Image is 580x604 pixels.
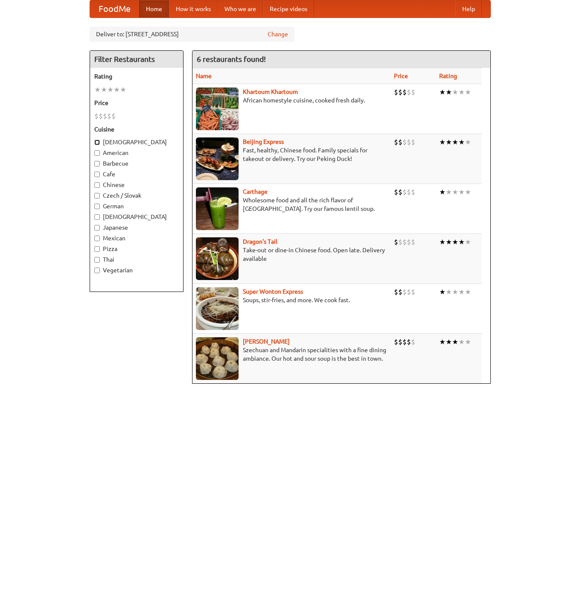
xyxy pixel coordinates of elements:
input: Cafe [94,172,100,177]
a: Home [139,0,169,18]
img: khartoum.jpg [196,88,239,130]
li: $ [411,187,415,197]
li: $ [411,287,415,297]
li: $ [394,187,398,197]
p: Soups, stir-fries, and more. We cook fast. [196,296,387,304]
li: $ [103,111,107,121]
li: $ [407,337,411,347]
li: $ [402,287,407,297]
p: Fast, healthy, Chinese food. Family specials for takeout or delivery. Try our Peking Duck! [196,146,387,163]
p: African homestyle cuisine, cooked fresh daily. [196,96,387,105]
a: FoodMe [90,0,139,18]
li: $ [94,111,99,121]
li: $ [394,88,398,97]
a: Rating [439,73,457,79]
li: $ [394,337,398,347]
label: American [94,149,179,157]
img: carthage.jpg [196,187,239,230]
a: Change [268,30,288,38]
input: [DEMOGRAPHIC_DATA] [94,140,100,145]
input: Czech / Slovak [94,193,100,198]
label: [DEMOGRAPHIC_DATA] [94,138,179,146]
h4: Filter Restaurants [90,51,183,68]
a: Khartoum Khartoum [243,88,298,95]
li: ★ [446,237,452,247]
a: Help [455,0,482,18]
input: Chinese [94,182,100,188]
li: $ [398,137,402,147]
input: American [94,150,100,156]
ng-pluralize: 6 restaurants found! [197,55,266,63]
label: Pizza [94,245,179,253]
li: $ [402,237,407,247]
a: Who we are [218,0,263,18]
li: $ [398,88,402,97]
li: ★ [439,187,446,197]
input: Vegetarian [94,268,100,273]
a: Name [196,73,212,79]
label: Chinese [94,181,179,189]
a: How it works [169,0,218,18]
li: ★ [458,237,465,247]
li: $ [407,237,411,247]
label: Vegetarian [94,266,179,274]
li: ★ [458,337,465,347]
li: ★ [452,187,458,197]
li: ★ [439,88,446,97]
p: Szechuan and Mandarin specialities with a fine dining ambiance. Our hot and sour soup is the best... [196,346,387,363]
label: German [94,202,179,210]
li: $ [407,187,411,197]
li: $ [398,187,402,197]
li: ★ [439,237,446,247]
a: Dragon's Tail [243,238,277,245]
li: $ [398,337,402,347]
li: $ [411,337,415,347]
li: $ [402,88,407,97]
li: ★ [439,137,446,147]
li: $ [407,137,411,147]
li: ★ [458,187,465,197]
li: ★ [114,85,120,94]
p: Wholesome food and all the rich flavor of [GEOGRAPHIC_DATA]. Try our famous lentil soup. [196,196,387,213]
h5: Price [94,99,179,107]
input: Mexican [94,236,100,241]
label: Barbecue [94,159,179,168]
a: [PERSON_NAME] [243,338,290,345]
li: ★ [458,287,465,297]
li: ★ [452,137,458,147]
li: ★ [452,88,458,97]
b: Super Wonton Express [243,288,303,295]
a: Carthage [243,188,268,195]
img: superwonton.jpg [196,287,239,330]
div: Deliver to: [STREET_ADDRESS] [90,26,294,42]
li: ★ [446,337,452,347]
label: Czech / Slovak [94,191,179,200]
li: ★ [439,337,446,347]
li: $ [402,337,407,347]
li: ★ [465,137,471,147]
li: $ [394,237,398,247]
li: $ [411,237,415,247]
a: Recipe videos [263,0,314,18]
img: beijing.jpg [196,137,239,180]
li: $ [107,111,111,121]
li: $ [398,287,402,297]
a: Beijing Express [243,138,284,145]
li: $ [407,287,411,297]
li: $ [407,88,411,97]
li: $ [99,111,103,121]
li: ★ [107,85,114,94]
label: Mexican [94,234,179,242]
input: Barbecue [94,161,100,166]
li: $ [111,111,116,121]
li: ★ [101,85,107,94]
h5: Cuisine [94,125,179,134]
li: ★ [446,187,452,197]
li: ★ [94,85,101,94]
label: Japanese [94,223,179,232]
label: [DEMOGRAPHIC_DATA] [94,213,179,221]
